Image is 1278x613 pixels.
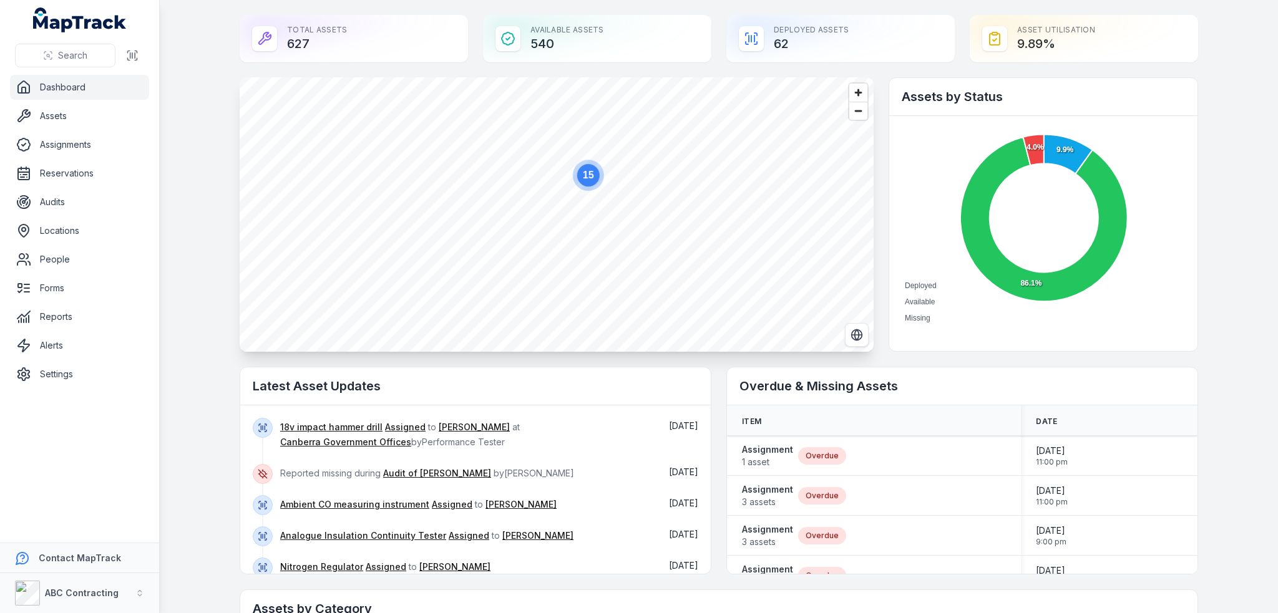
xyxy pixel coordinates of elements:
[439,421,510,433] a: [PERSON_NAME]
[280,530,573,541] span: to
[10,132,149,157] a: Assignments
[280,499,557,509] span: to
[798,527,846,544] div: Overdue
[1036,485,1068,497] span: [DATE]
[39,553,121,563] strong: Contact MapTrack
[1036,564,1066,577] span: [DATE]
[240,77,874,352] canvas: Map
[742,523,793,536] strong: Assignment
[366,561,406,573] a: Assigned
[45,587,119,598] strong: ABC Contracting
[583,170,594,180] text: 15
[669,529,698,539] span: [DATE]
[798,567,846,584] div: Overdue
[449,529,489,542] a: Assigned
[669,498,698,508] time: 23/07/2025, 9:22:22 am
[15,44,115,67] button: Search
[739,377,1185,395] h2: Overdue & Missing Assets
[10,218,149,243] a: Locations
[419,561,490,573] a: [PERSON_NAME]
[253,377,698,395] h2: Latest Asset Updates
[742,483,793,496] strong: Assignment
[742,536,793,548] span: 3 assets
[742,443,793,468] a: Assignment1 asset
[280,529,446,542] a: Analogue Insulation Continuity Tester
[1036,537,1066,547] span: 9:00 pm
[280,561,363,573] a: Nitrogen Regulator
[798,487,846,504] div: Overdue
[280,436,411,448] a: Canberra Government Offices
[1036,564,1066,587] time: 27/02/2025, 9:00:00 pm
[905,314,930,322] span: Missing
[10,247,149,272] a: People
[742,483,793,508] a: Assignment3 assets
[669,420,698,431] time: 30/07/2025, 6:31:08 am
[1036,445,1068,457] span: [DATE]
[669,560,698,571] time: 23/07/2025, 9:22:22 am
[742,563,793,588] a: Assignment
[280,422,520,447] span: to at by Performance Tester
[1036,524,1066,537] span: [DATE]
[742,443,793,456] strong: Assignment
[1036,457,1068,467] span: 11:00 pm
[10,161,149,186] a: Reservations
[669,560,698,571] span: [DATE]
[10,333,149,358] a: Alerts
[33,7,127,32] a: MapTrack
[845,323,869,347] button: Switch to Satellite View
[669,466,698,477] time: 23/07/2025, 12:42:03 pm
[742,456,793,468] span: 1 asset
[742,523,793,548] a: Assignment3 assets
[502,529,573,542] a: [PERSON_NAME]
[280,468,574,478] span: Reported missing during by [PERSON_NAME]
[669,420,698,431] span: [DATE]
[669,466,698,477] span: [DATE]
[383,467,491,480] a: Audit of [PERSON_NAME]
[669,498,698,508] span: [DATE]
[10,190,149,215] a: Audits
[1036,497,1068,507] span: 11:00 pm
[742,417,761,427] span: Item
[742,496,793,508] span: 3 assets
[10,304,149,329] a: Reports
[10,75,149,100] a: Dashboard
[432,498,472,511] a: Assigned
[58,49,87,62] span: Search
[280,498,429,511] a: Ambient CO measuring instrument
[10,362,149,387] a: Settings
[385,421,426,433] a: Assigned
[905,281,937,290] span: Deployed
[902,88,1185,105] h2: Assets by Status
[1036,445,1068,467] time: 30/08/2024, 11:00:00 pm
[669,529,698,539] time: 23/07/2025, 9:22:22 am
[1036,485,1068,507] time: 29/11/2024, 11:00:00 pm
[742,563,793,576] strong: Assignment
[905,297,935,306] span: Available
[1036,417,1057,427] span: Date
[485,498,557,511] a: [PERSON_NAME]
[849,84,867,102] button: Zoom in
[10,104,149,128] a: Assets
[280,561,490,572] span: to
[798,447,846,465] div: Overdue
[1036,524,1066,547] time: 30/01/2025, 9:00:00 pm
[10,276,149,301] a: Forms
[280,421,383,433] a: 18v impact hammer drill
[849,102,867,120] button: Zoom out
